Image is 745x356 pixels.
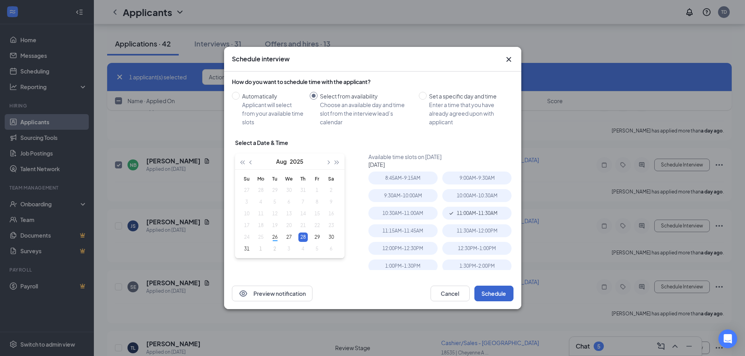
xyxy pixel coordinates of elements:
[268,243,282,255] td: 2025-09-02
[232,78,513,86] div: How do you want to schedule time with the applicant?
[298,233,308,242] div: 28
[296,231,310,243] td: 2025-08-28
[240,173,254,184] th: Su
[242,100,303,126] div: Applicant will select from your available time slots
[290,154,303,169] button: 2025
[448,210,454,216] svg: Checkmark
[368,172,438,184] div: 8:45AM - 9:15AM
[270,233,280,242] div: 26
[270,244,280,254] div: 2
[504,55,513,64] button: Close
[442,172,512,184] div: 9:00AM - 9:30AM
[239,289,248,298] svg: Eye
[442,259,512,272] div: 1:30PM - 2:00PM
[718,329,737,348] div: Open Intercom Messenger
[268,231,282,243] td: 2025-08-26
[296,173,310,184] th: Th
[442,189,512,202] div: 10:00AM - 10:30AM
[254,243,268,255] td: 2025-09-01
[254,173,268,184] th: Mo
[442,242,512,255] div: 12:30PM - 1:00PM
[324,231,338,243] td: 2025-08-30
[368,189,438,202] div: 9:30AM - 10:00AM
[368,259,438,272] div: 1:00PM - 1:30PM
[240,243,254,255] td: 2025-08-31
[235,139,288,147] div: Select a Date & Time
[431,286,470,301] button: Cancel
[310,231,324,243] td: 2025-08-29
[504,55,513,64] svg: Cross
[256,244,266,254] div: 1
[320,92,413,100] div: Select from availability
[282,231,296,243] td: 2025-08-27
[474,286,513,301] button: Schedule
[242,92,303,100] div: Automatically
[310,173,324,184] th: Fr
[429,92,507,100] div: Set a specific day and time
[327,233,336,242] div: 30
[429,100,507,126] div: Enter a time that you have already agreed upon with applicant
[282,173,296,184] th: We
[368,224,438,237] div: 11:15AM - 11:45AM
[368,242,438,255] div: 12:00PM - 12:30PM
[268,173,282,184] th: Tu
[284,233,294,242] div: 27
[242,244,251,254] div: 31
[324,173,338,184] th: Sa
[368,153,517,161] div: Available time slots on [DATE]
[320,100,413,126] div: Choose an available day and time slot from the interview lead’s calendar
[442,224,512,237] div: 11:30AM - 12:00PM
[232,286,312,301] button: EyePreview notification
[276,154,287,169] button: Aug
[232,55,290,63] h3: Schedule interview
[368,207,438,220] div: 10:30AM - 11:00AM
[312,233,322,242] div: 29
[442,207,512,220] div: 11:00AM - 11:30AM
[368,161,517,168] div: [DATE]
